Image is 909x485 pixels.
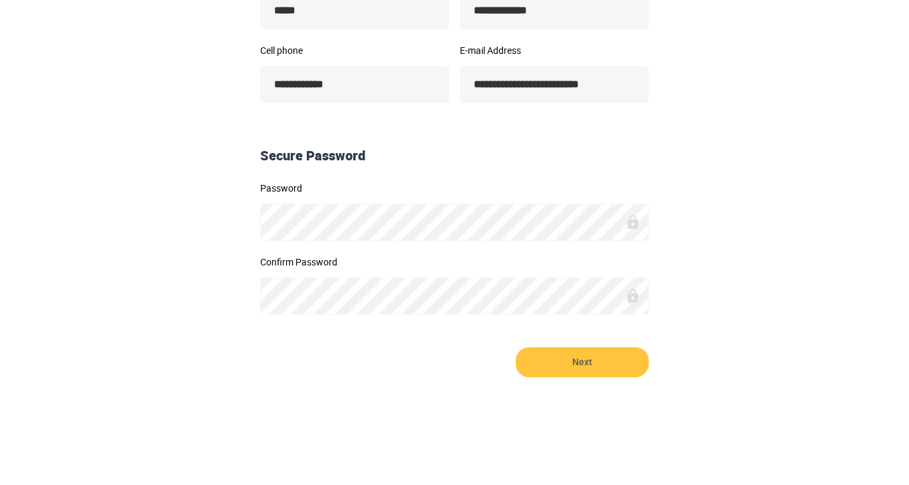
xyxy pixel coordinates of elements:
[260,46,449,55] label: Cell phone
[255,146,654,166] div: Secure Password
[260,257,649,267] label: Confirm Password
[516,347,649,377] button: Next
[460,46,649,55] label: E-mail Address
[260,184,649,193] label: Password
